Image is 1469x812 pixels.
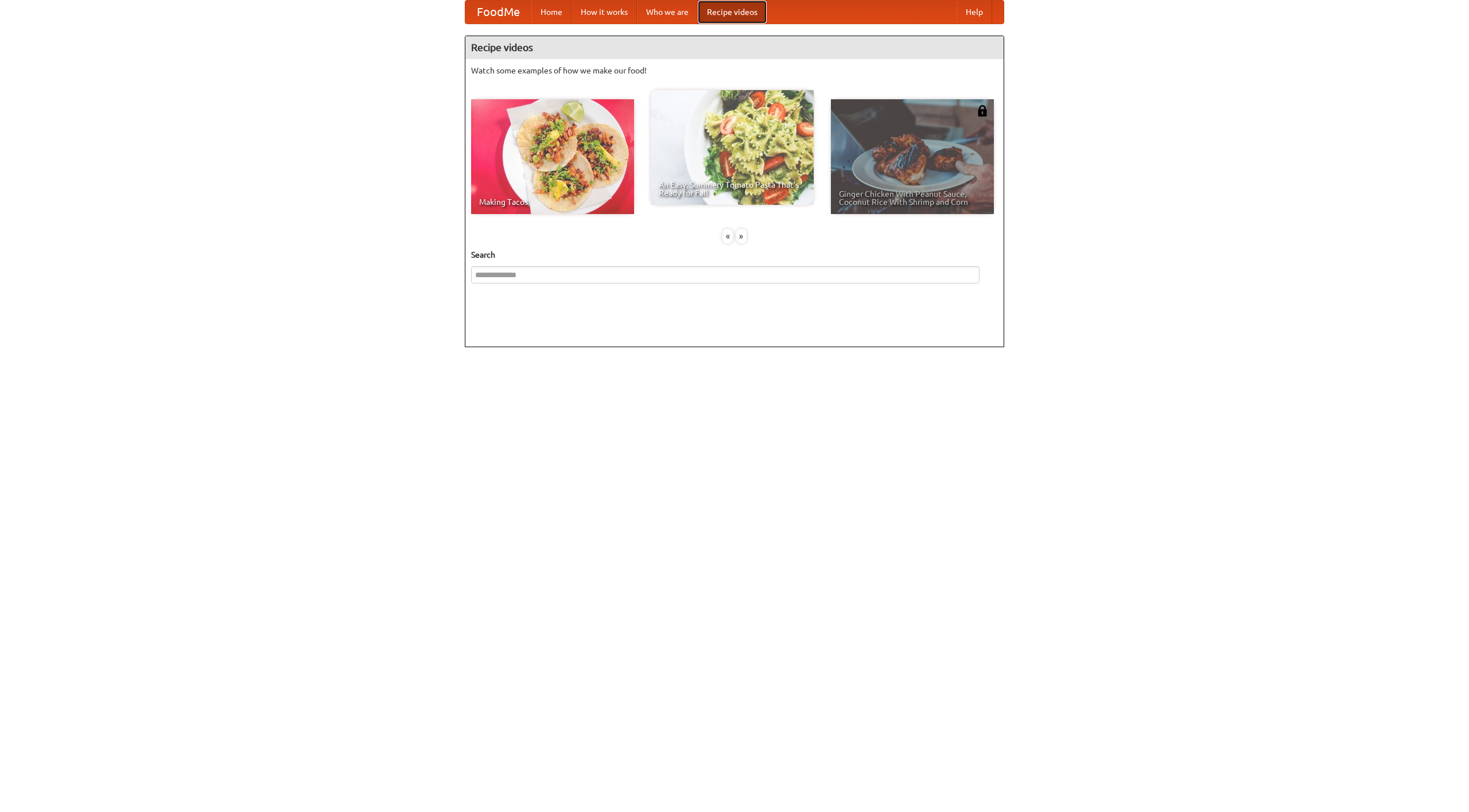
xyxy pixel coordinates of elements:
a: FoodMe [465,1,531,24]
a: Home [531,1,572,24]
a: Making Tacos [471,99,634,214]
span: An Easy, Summery Tomato Pasta That's Ready for Fall [659,181,806,197]
a: How it works [572,1,637,24]
a: Recipe videos [698,1,767,24]
a: Help [957,1,992,24]
img: 483408.png [977,105,988,116]
h4: Recipe videos [465,36,1004,59]
div: » [736,229,747,243]
a: Who we are [637,1,698,24]
h5: Search [471,249,998,261]
a: An Easy, Summery Tomato Pasta That's Ready for Fall [651,90,814,205]
span: Making Tacos [479,198,626,206]
p: Watch some examples of how we make our food! [471,65,998,76]
div: « [722,229,733,243]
